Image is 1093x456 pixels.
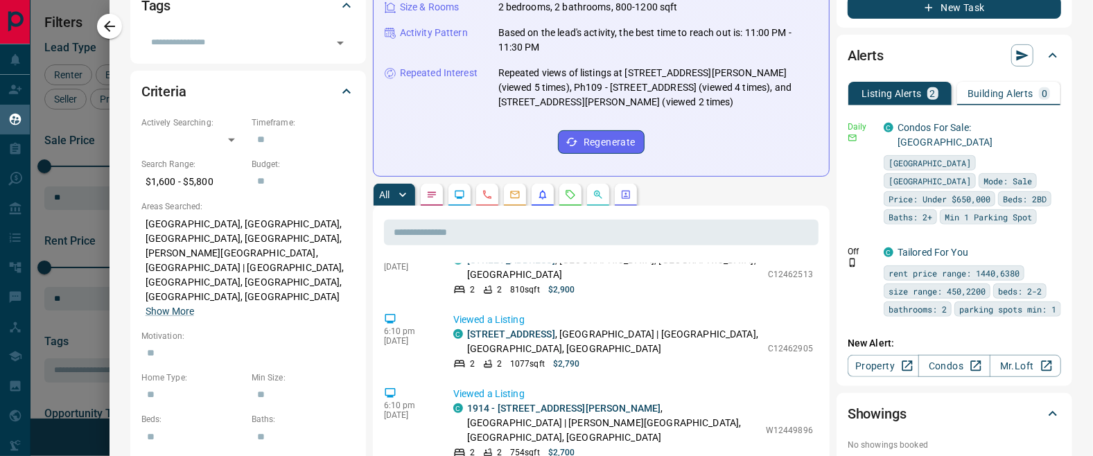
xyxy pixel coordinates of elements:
p: Baths: [252,413,355,426]
svg: Notes [426,189,437,200]
span: Mode: Sale [983,174,1032,188]
span: Baths: 2+ [889,210,932,224]
div: condos.ca [453,403,463,413]
p: 2 [497,283,502,296]
p: 2 [470,283,475,296]
p: [GEOGRAPHIC_DATA], [GEOGRAPHIC_DATA], [GEOGRAPHIC_DATA], [GEOGRAPHIC_DATA], [PERSON_NAME][GEOGRAP... [141,213,355,323]
div: Alerts [848,39,1061,72]
svg: Requests [565,189,576,200]
p: Building Alerts [968,89,1033,98]
span: Min 1 Parking Spot [945,210,1032,224]
p: Budget: [252,158,355,170]
h2: Alerts [848,44,884,67]
p: $1,600 - $5,800 [141,170,245,193]
p: 2 [930,89,936,98]
span: Price: Under $650,000 [889,192,990,206]
p: 6:10 pm [384,401,432,410]
p: Beds: [141,413,245,426]
p: 1077 sqft [510,358,545,370]
h2: Criteria [141,80,186,103]
div: Showings [848,397,1061,430]
a: Condos For Sale: [GEOGRAPHIC_DATA] [898,122,993,148]
p: All [379,190,390,200]
svg: Opportunities [593,189,604,200]
p: No showings booked [848,439,1061,451]
p: Viewed a Listing [453,387,813,401]
p: 0 [1042,89,1047,98]
h2: Showings [848,403,907,425]
button: Open [331,33,350,53]
p: Repeated Interest [400,66,478,80]
button: Regenerate [558,130,645,154]
p: Listing Alerts [862,89,922,98]
p: C12462513 [768,268,813,281]
p: Search Range: [141,158,245,170]
button: Show More [146,304,194,319]
div: condos.ca [453,329,463,339]
p: Off [848,245,875,258]
div: condos.ca [884,247,893,257]
p: [DATE] [384,410,432,420]
a: Condos [918,355,990,377]
div: Criteria [141,75,355,108]
p: W12449896 [766,424,813,437]
p: Areas Searched: [141,200,355,213]
p: 2 [497,358,502,370]
span: size range: 450,2200 [889,284,986,298]
span: beds: 2-2 [998,284,1042,298]
a: Tailored For You [898,247,968,258]
svg: Push Notification Only [848,258,857,268]
p: [DATE] [384,336,432,346]
p: , [GEOGRAPHIC_DATA] | [PERSON_NAME][GEOGRAPHIC_DATA], [GEOGRAPHIC_DATA], [GEOGRAPHIC_DATA] [467,401,759,445]
span: parking spots min: 1 [959,302,1056,316]
p: Timeframe: [252,116,355,129]
p: Min Size: [252,371,355,384]
p: , [GEOGRAPHIC_DATA] | [GEOGRAPHIC_DATA], [GEOGRAPHIC_DATA], [GEOGRAPHIC_DATA] [467,327,761,356]
p: Activity Pattern [400,26,468,40]
span: Beds: 2BD [1003,192,1047,206]
span: [GEOGRAPHIC_DATA] [889,156,971,170]
svg: Email [848,133,857,143]
a: [STREET_ADDRESS] [467,328,555,340]
p: New Alert: [848,336,1061,351]
p: C12462905 [768,342,813,355]
p: Repeated views of listings at [STREET_ADDRESS][PERSON_NAME] (viewed 5 times), Ph109 - [STREET_ADD... [498,66,818,109]
a: 1914 - [STREET_ADDRESS][PERSON_NAME] [467,403,661,414]
svg: Calls [482,189,493,200]
svg: Emails [509,189,521,200]
p: 2 [470,358,475,370]
a: Property [848,355,919,377]
p: , [GEOGRAPHIC_DATA], [GEOGRAPHIC_DATA], [GEOGRAPHIC_DATA] [467,253,761,282]
p: 6:10 pm [384,326,432,336]
svg: Lead Browsing Activity [454,189,465,200]
p: Home Type: [141,371,245,384]
div: condos.ca [884,123,893,132]
p: Motivation: [141,330,355,342]
p: Daily [848,121,875,133]
p: Based on the lead's activity, the best time to reach out is: 11:00 PM - 11:30 PM [498,26,818,55]
svg: Listing Alerts [537,189,548,200]
a: Mr.Loft [990,355,1061,377]
p: $2,790 [553,358,580,370]
span: [GEOGRAPHIC_DATA] [889,174,971,188]
svg: Agent Actions [620,189,631,200]
p: $2,900 [548,283,575,296]
span: rent price range: 1440,6380 [889,266,1020,280]
p: Viewed a Listing [453,313,813,327]
p: 810 sqft [510,283,540,296]
p: Actively Searching: [141,116,245,129]
span: bathrooms: 2 [889,302,947,316]
p: [DATE] [384,262,432,272]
